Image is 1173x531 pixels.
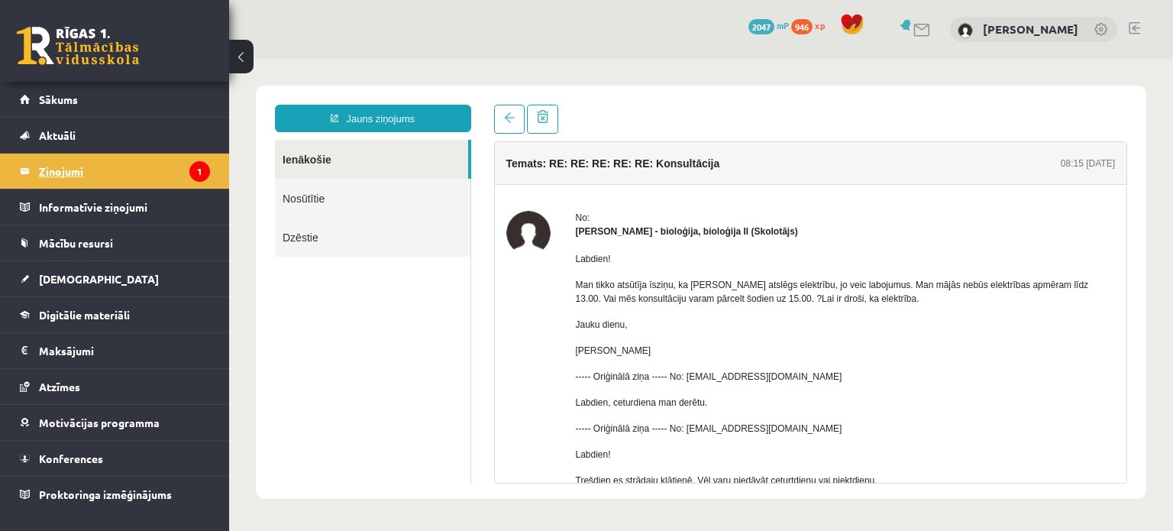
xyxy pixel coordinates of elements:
[791,19,813,34] span: 946
[347,389,887,403] p: Labdien!
[347,167,569,178] strong: [PERSON_NAME] - bioloģija, bioloģija II (Skolotājs)
[20,118,210,153] a: Aktuāli
[20,189,210,225] a: Informatīvie ziņojumi
[39,452,103,465] span: Konferences
[748,19,774,34] span: 2047
[39,92,78,106] span: Sākums
[347,337,887,351] p: Labdien, ceturdiena man derētu.
[39,272,159,286] span: [DEMOGRAPHIC_DATA]
[958,23,973,38] img: Rēzija Blūma
[39,236,113,250] span: Mācību resursi
[20,441,210,476] a: Konferences
[347,311,887,325] p: ----- Oriģinālā ziņa ----- No: [EMAIL_ADDRESS][DOMAIN_NAME]
[46,120,241,159] a: Nosūtītie
[347,193,887,207] p: Labdien!
[20,225,210,261] a: Mācību resursi
[277,152,322,196] img: Elza Saulīte - bioloģija, bioloģija II
[347,363,887,377] p: ----- Oriģinālā ziņa ----- No: [EMAIL_ADDRESS][DOMAIN_NAME]
[20,297,210,332] a: Digitālie materiāli
[39,487,172,501] span: Proktoringa izmēģinājums
[983,21,1078,37] a: [PERSON_NAME]
[20,369,210,404] a: Atzīmes
[277,99,491,111] h4: Temats: RE: RE: RE: RE: RE: Konsultācija
[347,219,887,247] p: Man tikko atsūtīja īsziņu, ka [PERSON_NAME] atslēgs elektrību, jo veic labojumus. Man mājās nebūs...
[39,154,210,189] legend: Ziņojumi
[815,19,825,31] span: xp
[189,161,210,182] i: 1
[347,152,887,166] div: No:
[46,81,239,120] a: Ienākošie
[20,261,210,296] a: [DEMOGRAPHIC_DATA]
[347,415,887,429] p: Trešdien es strādaju klātienē. Vēl varu piedāvāt ceturtdienu vai piektdienu.
[748,19,789,31] a: 2047 mP
[20,333,210,368] a: Maksājumi
[39,333,210,368] legend: Maksājumi
[791,19,832,31] a: 946 xp
[20,154,210,189] a: Ziņojumi1
[46,46,242,73] a: Jauns ziņojums
[39,416,160,429] span: Motivācijas programma
[17,27,139,65] a: Rīgas 1. Tālmācības vidusskola
[39,128,76,142] span: Aktuāli
[46,159,241,198] a: Dzēstie
[347,285,887,299] p: [PERSON_NAME]
[20,82,210,117] a: Sākums
[777,19,789,31] span: mP
[39,308,130,322] span: Digitālie materiāli
[832,98,886,112] div: 08:15 [DATE]
[347,259,887,273] p: Jauku dienu,
[20,477,210,512] a: Proktoringa izmēģinājums
[20,405,210,440] a: Motivācijas programma
[39,380,80,393] span: Atzīmes
[39,189,210,225] legend: Informatīvie ziņojumi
